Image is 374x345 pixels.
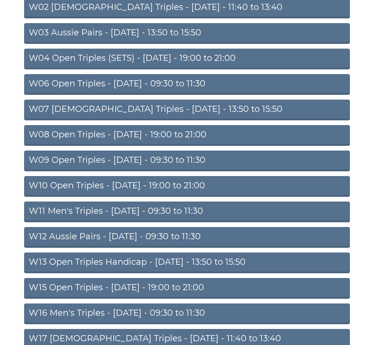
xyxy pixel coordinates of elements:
[24,23,350,44] a: W03 Aussie Pairs - [DATE] - 13:50 to 15:50
[24,125,350,146] a: W08 Open Triples - [DATE] - 19:00 to 21:00
[24,278,350,299] a: W15 Open Triples - [DATE] - 19:00 to 21:00
[24,151,350,171] a: W09 Open Triples - [DATE] - 09:30 to 11:30
[24,100,350,120] a: W07 [DEMOGRAPHIC_DATA] Triples - [DATE] - 13:50 to 15:50
[24,303,350,324] a: W16 Men's Triples - [DATE] - 09:30 to 11:30
[24,49,350,69] a: W04 Open Triples (SETS) - [DATE] - 19:00 to 21:00
[24,252,350,273] a: W13 Open Triples Handicap - [DATE] - 13:50 to 15:50
[24,202,350,222] a: W11 Men's Triples - [DATE] - 09:30 to 11:30
[24,227,350,248] a: W12 Aussie Pairs - [DATE] - 09:30 to 11:30
[24,176,350,197] a: W10 Open Triples - [DATE] - 19:00 to 21:00
[24,74,350,95] a: W06 Open Triples - [DATE] - 09:30 to 11:30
